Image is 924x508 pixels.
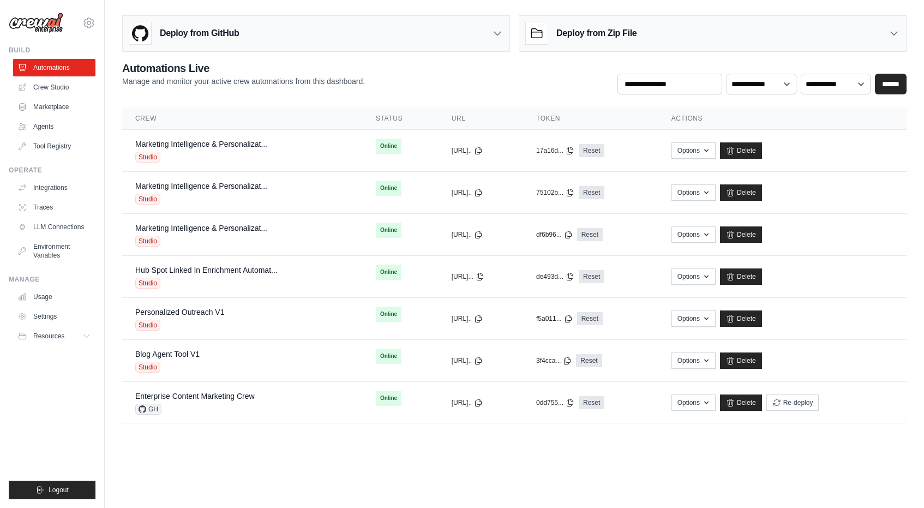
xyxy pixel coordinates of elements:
th: Token [523,107,658,130]
a: Marketing Intelligence & Personalizat... [135,140,267,148]
a: Usage [13,288,95,306]
span: Online [376,181,401,196]
a: Delete [720,184,762,201]
span: Online [376,223,401,238]
th: Actions [658,107,907,130]
button: Logout [9,481,95,499]
span: Studio [135,362,160,373]
span: Studio [135,236,160,247]
a: Crew Studio [13,79,95,96]
span: GH [135,404,161,415]
a: LLM Connections [13,218,95,236]
a: Blog Agent Tool V1 [135,350,200,358]
a: Delete [720,268,762,285]
span: Resources [33,332,64,340]
a: Reset [577,228,603,241]
button: Resources [13,327,95,345]
a: Delete [720,352,762,369]
button: Options [671,226,716,243]
h3: Deploy from Zip File [556,27,637,40]
th: URL [439,107,523,130]
button: Options [671,184,716,201]
a: Environment Variables [13,238,95,264]
a: Delete [720,395,762,411]
a: Delete [720,142,762,159]
span: Studio [135,320,160,331]
button: 3f4cca... [536,356,572,365]
a: Delete [720,310,762,327]
a: Agents [13,118,95,135]
a: Marketing Intelligence & Personalizat... [135,182,267,190]
span: Online [376,265,401,280]
span: Online [376,349,401,364]
h3: Deploy from GitHub [160,27,239,40]
button: de493d... [536,272,574,281]
span: Logout [49,486,69,494]
a: Hub Spot Linked In Enrichment Automat... [135,266,278,274]
a: Personalized Outreach V1 [135,308,224,316]
button: 75102b... [536,188,574,197]
button: Options [671,268,716,285]
button: 17a16d... [536,146,574,155]
div: Operate [9,166,95,175]
a: Marketplace [13,98,95,116]
span: Studio [135,152,160,163]
a: Traces [13,199,95,216]
img: GitHub Logo [129,22,151,44]
a: Delete [720,226,762,243]
img: Logo [9,13,63,33]
a: Reset [579,270,604,283]
button: df6b96... [536,230,573,239]
a: Reset [576,354,602,367]
a: Integrations [13,179,95,196]
a: Reset [579,186,604,199]
button: f5a011... [536,314,573,323]
a: Reset [579,396,604,409]
button: Options [671,395,716,411]
button: Options [671,142,716,159]
span: Studio [135,278,160,289]
a: Tool Registry [13,138,95,155]
div: Build [9,46,95,55]
button: Options [671,352,716,369]
a: Enterprise Content Marketing Crew [135,392,255,401]
span: Online [376,307,401,322]
th: Status [363,107,439,130]
button: Re-deploy [766,395,819,411]
th: Crew [122,107,363,130]
p: Manage and monitor your active crew automations from this dashboard. [122,76,365,87]
span: Studio [135,194,160,205]
h2: Automations Live [122,61,365,76]
a: Reset [577,312,603,325]
a: Marketing Intelligence & Personalizat... [135,224,267,232]
a: Settings [13,308,95,325]
span: Online [376,139,401,154]
a: Reset [579,144,604,157]
a: Automations [13,59,95,76]
button: 0dd755... [536,398,574,407]
button: Options [671,310,716,327]
span: Online [376,391,401,406]
div: Manage [9,275,95,284]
